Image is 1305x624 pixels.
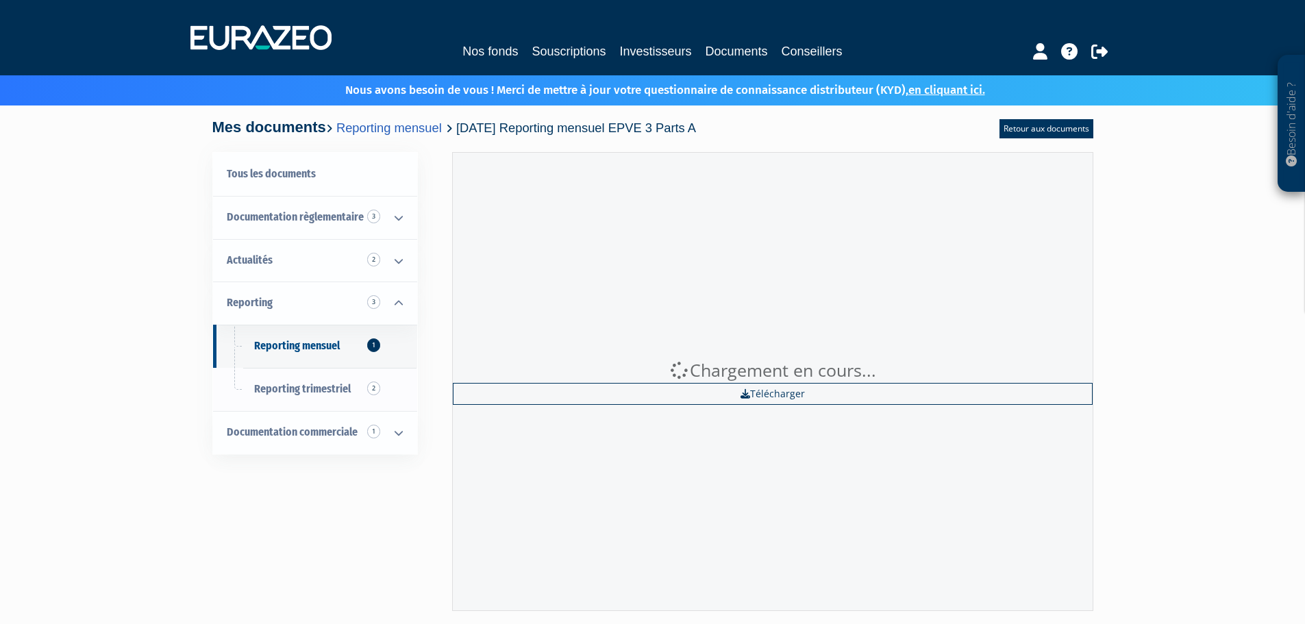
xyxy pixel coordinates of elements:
div: Chargement en cours... [453,358,1093,383]
span: Actualités [227,253,273,266]
p: Nous avons besoin de vous ! Merci de mettre à jour votre questionnaire de connaissance distribute... [306,79,985,99]
a: Conseillers [782,42,843,61]
span: [DATE] Reporting mensuel EPVE 3 Parts A [456,121,696,135]
a: Actualités 2 [213,239,417,282]
span: Reporting mensuel [254,339,340,352]
a: Souscriptions [532,42,606,61]
a: Documentation règlementaire 3 [213,196,417,239]
a: Télécharger [453,383,1093,405]
span: 3 [367,210,380,223]
span: 2 [367,253,380,266]
a: Tous les documents [213,153,417,196]
span: Reporting [227,296,273,309]
span: 1 [367,425,380,438]
a: Nos fonds [462,42,518,61]
img: 1732889491-logotype_eurazeo_blanc_rvb.png [190,25,332,50]
span: 2 [367,382,380,395]
a: Reporting mensuel1 [213,325,417,368]
a: Reporting mensuel [336,121,442,135]
h4: Mes documents [212,119,697,136]
a: Investisseurs [619,42,691,61]
span: 1 [367,338,380,352]
p: Besoin d'aide ? [1284,62,1300,186]
a: Documentation commerciale 1 [213,411,417,454]
a: Reporting trimestriel2 [213,368,417,411]
a: Retour aux documents [999,119,1093,138]
span: 3 [367,295,380,309]
a: Reporting 3 [213,282,417,325]
a: en cliquant ici. [908,83,985,97]
a: Documents [706,42,768,61]
span: Documentation commerciale [227,425,358,438]
span: Documentation règlementaire [227,210,364,223]
span: Reporting trimestriel [254,382,351,395]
